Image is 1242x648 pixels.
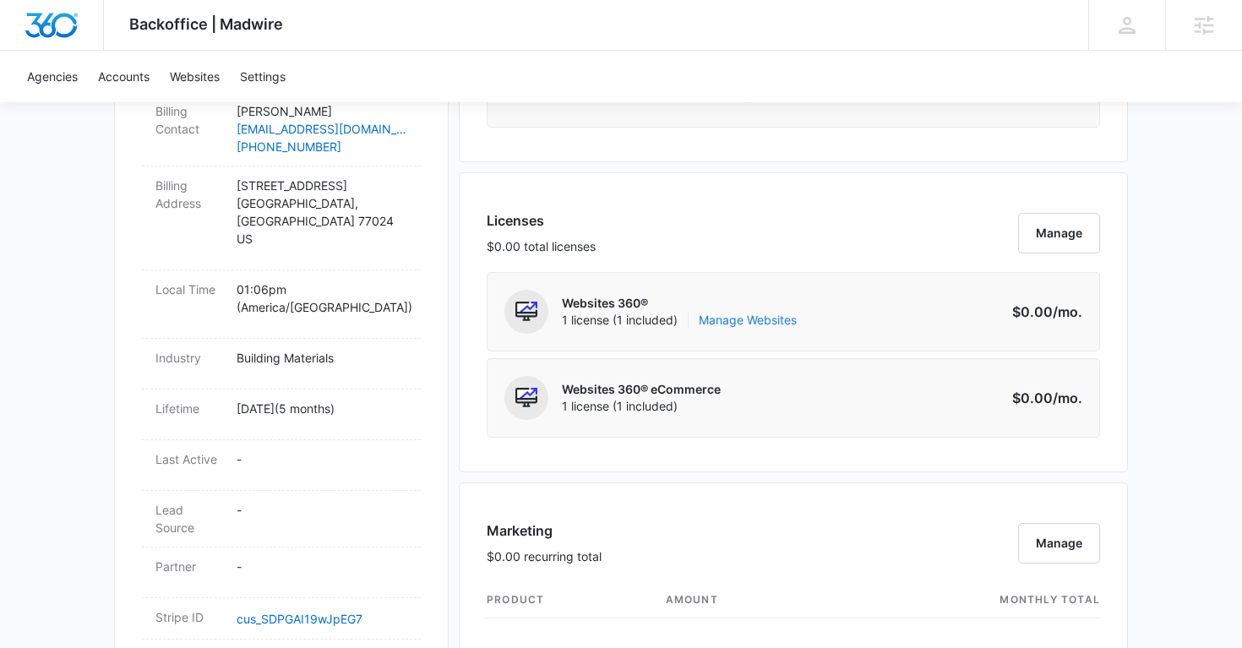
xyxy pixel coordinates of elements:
[237,349,407,367] p: Building Materials
[836,582,1100,618] th: monthly total
[562,312,797,329] span: 1 license (1 included)
[1003,388,1082,408] p: $0.00
[88,51,160,102] a: Accounts
[237,120,407,138] a: [EMAIL_ADDRESS][DOMAIN_NAME]
[155,608,223,626] dt: Stripe ID
[142,339,421,389] div: IndustryBuilding Materials
[562,295,797,312] p: Websites 360®
[487,237,596,255] p: $0.00 total licenses
[142,389,421,440] div: Lifetime[DATE](5 months)
[129,15,283,33] span: Backoffice | Madwire
[237,138,407,155] a: [PHONE_NUMBER]
[237,102,407,120] p: [PERSON_NAME]
[155,501,223,536] dt: Lead Source
[155,102,223,138] dt: Billing Contact
[237,501,407,519] p: -
[142,166,421,270] div: Billing Address[STREET_ADDRESS][GEOGRAPHIC_DATA],[GEOGRAPHIC_DATA] 77024US
[142,491,421,547] div: Lead Source-
[155,558,223,575] dt: Partner
[142,92,421,166] div: Billing Contact[PERSON_NAME][EMAIL_ADDRESS][DOMAIN_NAME][PHONE_NUMBER]
[237,558,407,575] p: -
[1053,389,1082,406] span: /mo.
[699,312,797,329] a: Manage Websites
[155,349,223,367] dt: Industry
[652,582,836,618] th: amount
[237,400,407,417] p: [DATE] ( 5 months )
[1053,303,1082,320] span: /mo.
[160,51,230,102] a: Websites
[230,51,296,102] a: Settings
[142,270,421,339] div: Local Time01:06pm (America/[GEOGRAPHIC_DATA])
[1018,523,1100,564] button: Manage
[562,381,721,398] p: Websites 360® eCommerce
[237,177,407,248] p: [STREET_ADDRESS] [GEOGRAPHIC_DATA] , [GEOGRAPHIC_DATA] 77024 US
[562,398,721,415] span: 1 license (1 included)
[155,400,223,417] dt: Lifetime
[155,177,223,212] dt: Billing Address
[1018,213,1100,253] button: Manage
[487,520,602,541] h3: Marketing
[142,598,421,640] div: Stripe IDcus_SDPGAI19wJpEG7
[142,440,421,491] div: Last Active-
[155,280,223,298] dt: Local Time
[17,51,88,102] a: Agencies
[237,280,407,316] p: 01:06pm ( America/[GEOGRAPHIC_DATA] )
[155,450,223,468] dt: Last Active
[142,547,421,598] div: Partner-
[487,582,652,618] th: product
[487,210,596,231] h3: Licenses
[237,612,362,626] a: cus_SDPGAI19wJpEG7
[487,547,602,565] p: $0.00 recurring total
[237,450,407,468] p: -
[1003,302,1082,322] p: $0.00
